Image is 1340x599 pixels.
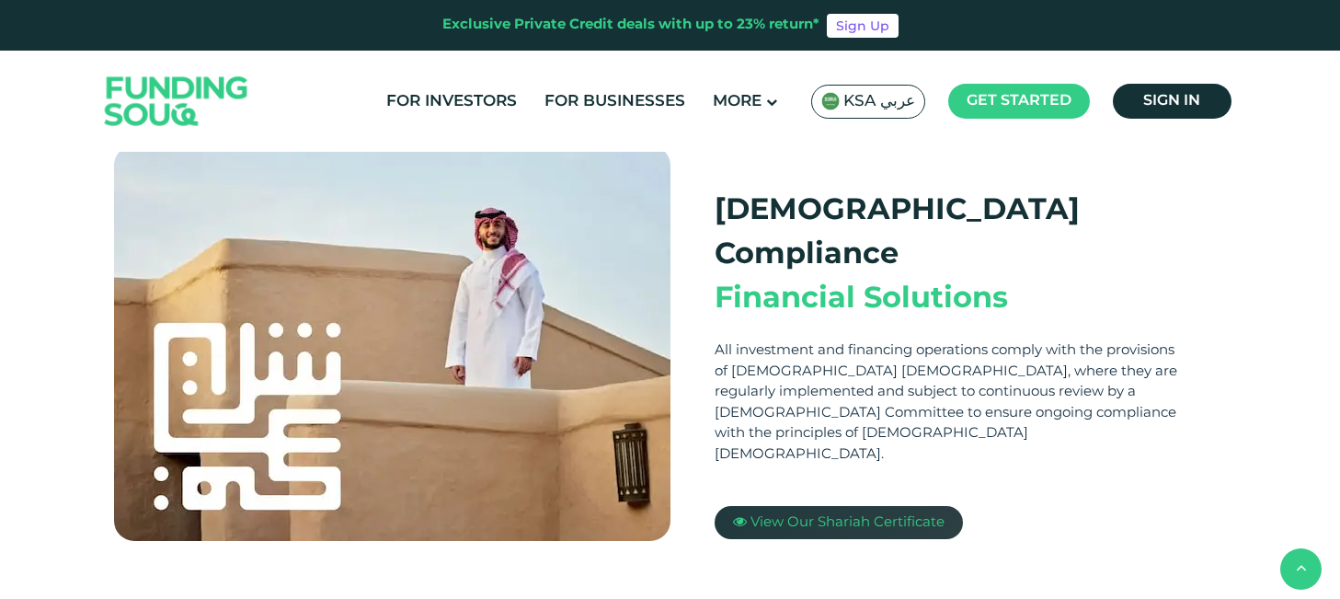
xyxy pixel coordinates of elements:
button: back [1280,548,1322,590]
a: Sign Up [827,14,899,38]
img: Logo [86,55,267,148]
img: SA Flag [821,92,840,110]
span: More [713,94,762,109]
span: Get started [967,94,1071,108]
span: KSA عربي [843,91,915,112]
div: All investment and financing operations comply with the provisions of [DEMOGRAPHIC_DATA] [DEMOGRA... [715,340,1183,465]
div: Financial Solutions [715,278,1183,322]
a: For Businesses [540,86,690,117]
a: For Investors [382,86,521,117]
span: View Our Shariah Certificate [750,516,945,529]
div: [DEMOGRAPHIC_DATA] Compliance [715,190,1183,278]
a: Sign in [1113,84,1231,119]
div: Exclusive Private Credit deals with up to 23% return* [442,15,819,36]
img: shariah-img [114,145,670,541]
a: View Our Shariah Certificate [715,506,963,539]
span: Sign in [1143,94,1200,108]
